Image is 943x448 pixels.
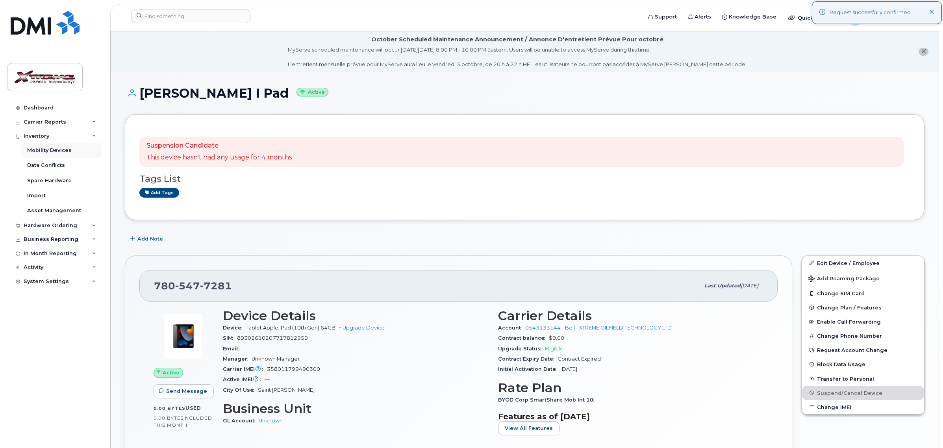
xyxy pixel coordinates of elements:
button: Change Phone Number [802,329,924,343]
span: Contract Expiry Date [498,356,558,362]
div: October Scheduled Maintenance Announcement / Annonce D'entretient Prévue Pour octobre [371,35,663,44]
span: SIM [223,335,237,341]
div: MyServe scheduled maintenance will occur [DATE][DATE] 8:00 PM - 10:00 PM Eastern. Users will be u... [288,46,747,68]
iframe: Messenger Launcher [909,414,937,442]
button: Suspend/Cancel Device [802,386,924,400]
span: Enable Call Forwarding [817,319,881,325]
small: Active [296,88,328,97]
span: Tablet Apple iPad (10th Gen) 64GB [246,325,335,331]
span: [DATE] [560,366,577,372]
span: Saint [PERSON_NAME] [258,387,315,393]
span: Eligible [545,346,563,352]
span: 7281 [200,280,232,292]
span: 0.00 Bytes [154,415,183,421]
button: Block Data Usage [802,357,924,371]
button: Enable Call Forwarding [802,315,924,329]
h3: Carrier Details [498,309,764,323]
span: Active IMEI [223,376,265,382]
button: Change IMEI [802,400,924,414]
span: 89302610207717812959 [237,335,308,341]
span: Contract Expired [558,356,601,362]
span: Email [223,346,242,352]
span: Carrier IMEI [223,366,267,372]
a: 0543133144 - Bell - XTREME OILFIELD TECHNOLOGY LTD [525,325,672,331]
span: [DATE] [741,283,758,289]
button: Change SIM Card [802,286,924,300]
span: used [185,405,201,411]
div: Request successfully confirmed [830,9,911,17]
a: Add tags [139,188,179,198]
span: Upgrade Status [498,346,545,352]
button: close notification [919,48,928,56]
button: View All Features [498,421,560,435]
span: 358011799490300 [267,366,320,372]
span: Initial Activation Date [498,366,560,372]
span: GL Account [223,418,259,424]
span: 547 [175,280,200,292]
span: Device [223,325,246,331]
h3: Features as of [DATE] [498,412,764,421]
h3: Business Unit [223,402,489,416]
button: Send Message [154,384,214,398]
button: Transfer to Personal [802,372,924,386]
button: Request Account Change [802,343,924,357]
a: Unknown [259,418,283,424]
p: This device hasn't had any usage for 4 months [146,153,292,162]
span: View All Features [505,424,553,432]
span: Suspend/Cancel Device [817,390,882,396]
span: Account [498,325,525,331]
span: 0.00 Bytes [154,405,185,411]
h3: Device Details [223,309,489,323]
span: Send Message [166,387,207,395]
h1: [PERSON_NAME] I Pad [125,86,924,100]
span: — [265,376,270,382]
img: image20231002-3703462-18bu571.jpeg [160,313,207,360]
span: Active [163,369,180,376]
p: Suspension Candidate [146,141,292,150]
a: Edit Device / Employee [802,256,924,270]
span: Unknown Manager [252,356,300,362]
span: Contract balance [498,335,549,341]
a: + Upgrade Device [339,325,385,331]
span: Add Roaming Package [808,276,880,283]
span: $0.00 [549,335,564,341]
span: 780 [154,280,232,292]
span: Last updated [704,283,741,289]
span: Add Note [137,235,163,243]
h3: Tags List [139,174,910,184]
button: Add Note [125,232,170,246]
button: Change Plan / Features [802,300,924,315]
span: Change Plan / Features [817,305,882,311]
span: BYOD Corp SmartShare Mob Int 10 [498,397,598,403]
span: — [242,346,247,352]
button: Add Roaming Package [802,270,924,286]
span: City Of Use [223,387,258,393]
span: Manager [223,356,252,362]
h3: Rate Plan [498,381,764,395]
